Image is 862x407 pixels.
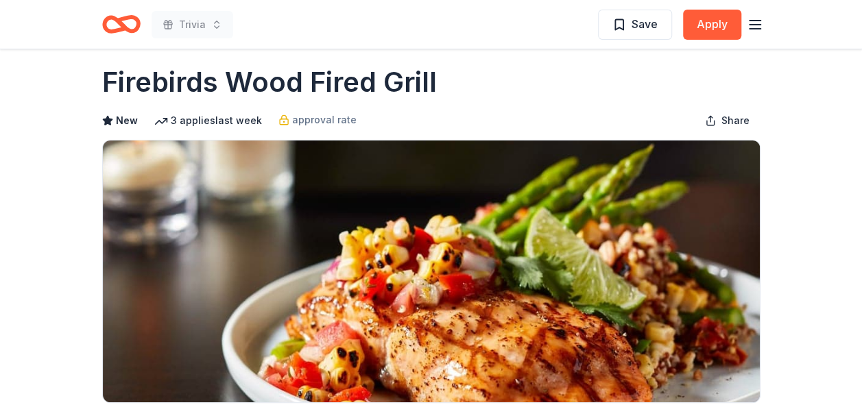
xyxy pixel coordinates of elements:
[116,112,138,129] span: New
[102,63,437,101] h1: Firebirds Wood Fired Grill
[721,112,750,129] span: Share
[292,112,357,128] span: approval rate
[103,140,760,402] img: Image for Firebirds Wood Fired Grill
[154,112,262,129] div: 3 applies last week
[694,107,761,134] button: Share
[102,8,141,40] a: Home
[598,10,672,40] button: Save
[179,16,206,33] span: Trivia
[152,11,233,38] button: Trivia
[683,10,741,40] button: Apply
[632,15,658,33] span: Save
[278,112,357,128] a: approval rate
